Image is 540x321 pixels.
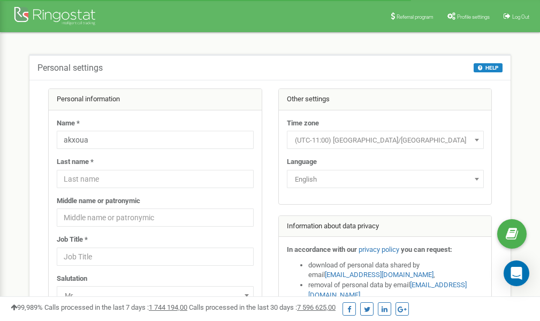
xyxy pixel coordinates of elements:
li: removal of personal data by email , [308,280,484,300]
span: Mr. [57,286,254,304]
u: 1 744 194,00 [149,303,187,311]
input: Job Title [57,248,254,266]
span: (UTC-11:00) Pacific/Midway [291,133,480,148]
span: (UTC-11:00) Pacific/Midway [287,131,484,149]
u: 7 596 625,00 [297,303,336,311]
label: Name * [57,118,80,129]
div: Information about data privacy [279,216,492,237]
strong: In accordance with our [287,245,357,253]
a: [EMAIL_ADDRESS][DOMAIN_NAME] [325,271,433,279]
span: Calls processed in the last 7 days : [44,303,187,311]
span: 99,989% [11,303,43,311]
div: Other settings [279,89,492,110]
span: Log Out [512,14,529,20]
li: download of personal data shared by email , [308,260,484,280]
div: Personal information [49,89,262,110]
span: Referral program [397,14,433,20]
label: Time zone [287,118,319,129]
span: English [291,172,480,187]
strong: you can request: [401,245,452,253]
button: HELP [474,63,503,72]
div: Open Intercom Messenger [504,260,529,286]
h5: Personal settings [37,63,103,73]
label: Job Title * [57,235,88,245]
label: Last name * [57,157,94,167]
label: Salutation [57,274,87,284]
input: Middle name or patronymic [57,208,254,227]
span: Mr. [60,288,250,303]
a: privacy policy [359,245,399,253]
input: Name [57,131,254,149]
label: Language [287,157,317,167]
span: English [287,170,484,188]
input: Last name [57,170,254,188]
label: Middle name or patronymic [57,196,140,206]
span: Profile settings [457,14,490,20]
span: Calls processed in the last 30 days : [189,303,336,311]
